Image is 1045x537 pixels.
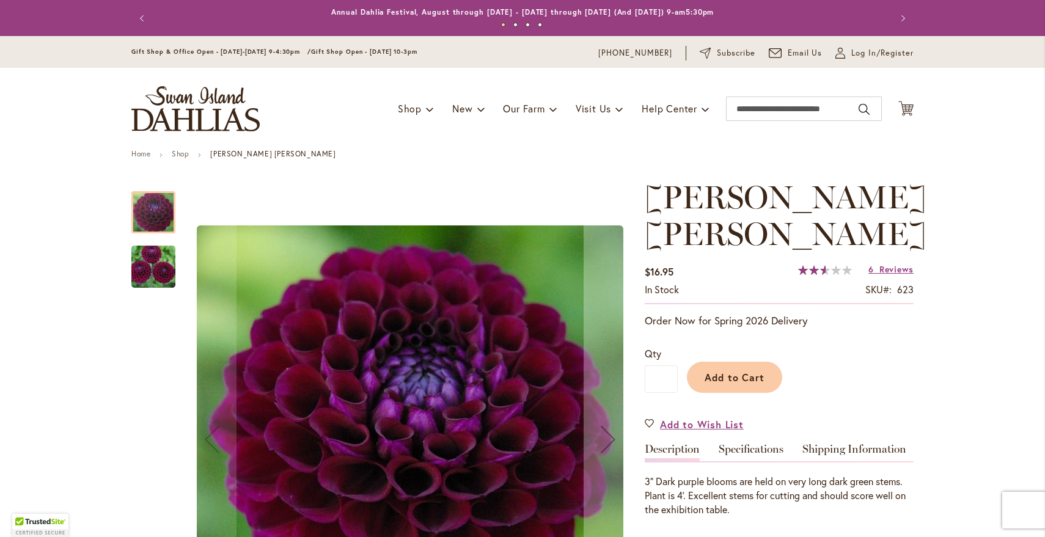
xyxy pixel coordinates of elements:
[331,7,714,16] a: Annual Dahlia Festival, August through [DATE] - [DATE] through [DATE] (And [DATE]) 9-am5:30pm
[788,47,823,59] span: Email Us
[868,263,914,275] a: 6 Reviews
[526,23,530,27] button: 3 of 4
[802,444,906,461] a: Shipping Information
[835,47,914,59] a: Log In/Register
[645,283,679,296] span: In stock
[598,47,672,59] a: [PHONE_NUMBER]
[9,494,43,528] iframe: Launch Accessibility Center
[645,475,914,517] div: 3” Dark purple blooms are held on very long dark green stems. Plant is 4’. Excellent stems for cu...
[645,444,700,461] a: Description
[538,23,542,27] button: 4 of 4
[645,283,679,297] div: Availability
[717,47,755,59] span: Subscribe
[452,102,472,115] span: New
[501,23,505,27] button: 1 of 4
[687,362,782,393] button: Add to Cart
[131,86,260,131] a: store logo
[311,48,417,56] span: Gift Shop Open - [DATE] 10-3pm
[798,265,852,275] div: 51%
[131,149,150,158] a: Home
[769,47,823,59] a: Email Us
[897,283,914,297] div: 623
[719,444,783,461] a: Specifications
[513,23,518,27] button: 2 of 4
[705,371,765,384] span: Add to Cart
[645,417,744,431] a: Add to Wish List
[851,47,914,59] span: Log In/Register
[131,48,311,56] span: Gift Shop & Office Open - [DATE]-[DATE] 9-4:30pm /
[645,178,926,253] span: [PERSON_NAME] [PERSON_NAME]
[700,47,755,59] a: Subscribe
[131,6,156,31] button: Previous
[576,102,611,115] span: Visit Us
[645,347,661,360] span: Qty
[865,283,892,296] strong: SKU
[889,6,914,31] button: Next
[172,149,189,158] a: Shop
[109,238,197,296] img: JASON MATTHEW
[645,313,914,328] p: Order Now for Spring 2026 Delivery
[645,444,914,517] div: Detailed Product Info
[210,149,335,158] strong: [PERSON_NAME] [PERSON_NAME]
[879,263,914,275] span: Reviews
[398,102,422,115] span: Shop
[868,263,874,275] span: 6
[131,179,188,233] div: JASON MATTHEW
[642,102,697,115] span: Help Center
[503,102,544,115] span: Our Farm
[645,265,673,278] span: $16.95
[660,417,744,431] span: Add to Wish List
[131,233,175,288] div: JASON MATTHEW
